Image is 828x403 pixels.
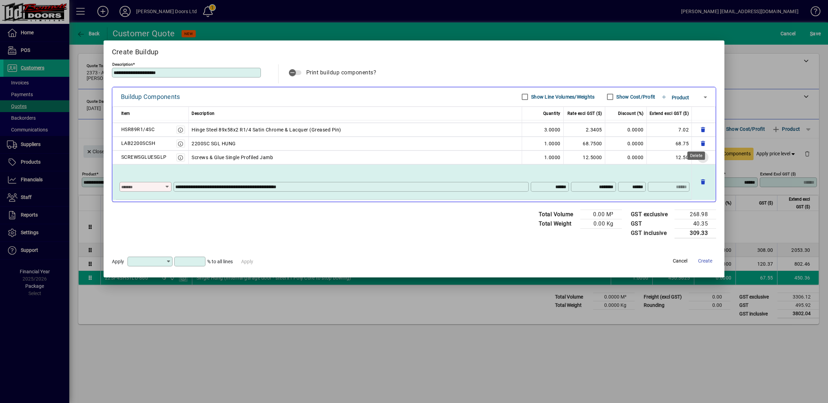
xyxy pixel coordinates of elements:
td: 2200SC SGL HUNG [189,137,522,150]
td: 0.00 M³ [580,210,622,219]
span: Quantity [543,109,561,118]
td: 40.35 [675,219,716,228]
td: Total Weight [535,219,580,228]
span: Item [121,109,130,118]
td: 0.0000 [605,137,647,150]
label: Show Cost/Profit [615,93,655,100]
td: 0.0000 [605,123,647,137]
td: 12.50 [647,150,692,164]
button: Cancel [669,255,691,267]
span: Extend excl GST ($) [650,109,689,118]
div: SCREWSGLUESGLP [121,153,167,161]
td: 1.0000 [522,137,564,150]
span: Rate excl GST ($) [567,109,602,118]
td: 3.0000 [522,123,564,137]
span: Discount (%) [618,109,644,118]
span: Print buildup components? [306,69,377,76]
td: 309.33 [675,228,716,238]
td: 0.0000 [605,150,647,164]
div: LAB2200SCSH [121,139,156,147]
button: Create [694,255,716,267]
span: Cancel [673,257,687,265]
label: Show Line Volumes/Weights [530,93,594,100]
mat-label: Description [112,62,133,66]
td: 1.0000 [522,150,564,164]
td: Screws & Glue Single Profiled Jamb [189,150,522,164]
span: Description [192,109,215,118]
h2: Create Buildup [104,40,725,61]
td: Hinge Steel 89x58x2 R1/4 Satin Chrome & Lacquer (Greased Pin) [189,123,522,137]
td: GST [627,219,675,228]
td: Total Volume [535,210,580,219]
td: GST inclusive [627,228,675,238]
td: 268.98 [675,210,716,219]
span: % to all lines [207,259,233,264]
div: 68.7500 [566,139,602,148]
td: 68.75 [647,137,692,150]
span: Create [698,257,712,265]
td: GST exclusive [627,210,675,219]
div: 2.3405 [566,126,602,134]
div: HSR89R1/4SC [121,125,155,134]
div: Buildup Components [121,91,180,102]
span: Product [672,95,689,100]
div: Delete [687,152,705,160]
div: 12.5000 [566,153,602,162]
td: 0.00 Kg [580,219,622,228]
td: 7.02 [647,123,692,137]
span: Apply [112,259,124,264]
